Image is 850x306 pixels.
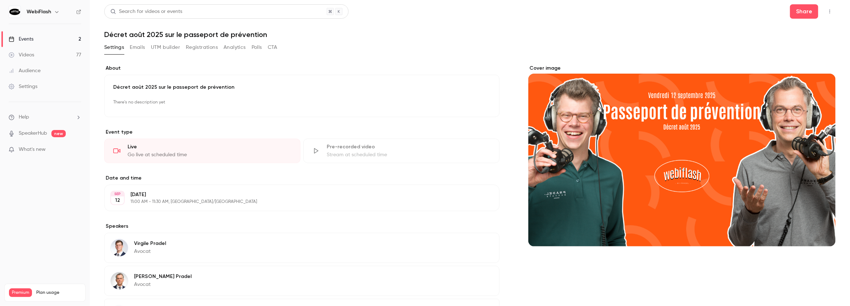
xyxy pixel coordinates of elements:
div: LiveGo live at scheduled time [104,139,300,163]
p: Avocat [134,248,166,255]
button: CTA [268,42,277,53]
p: [DATE] [130,191,461,198]
div: Pre-recorded videoStream at scheduled time [303,139,500,163]
div: Events [9,36,33,43]
div: Pre-recorded video [327,143,491,150]
label: Cover image [528,65,836,72]
li: help-dropdown-opener [9,113,81,121]
section: Cover image [528,65,836,246]
p: Avocat [134,281,192,288]
button: Settings [104,42,124,53]
span: Help [19,113,29,121]
img: Camille Pradel [111,272,128,289]
button: Analytics [224,42,246,53]
label: About [104,65,500,72]
p: There's no description yet [113,97,491,108]
p: 11:00 AM - 11:30 AM, [GEOGRAPHIC_DATA]/[GEOGRAPHIC_DATA] [130,199,461,205]
a: SpeakerHub [19,130,47,137]
iframe: Noticeable Trigger [73,147,81,153]
div: Search for videos or events [110,8,182,15]
p: Virgile Pradel [134,240,166,247]
div: Videos [9,51,34,59]
p: [PERSON_NAME] Pradel [134,273,192,280]
span: What's new [19,146,46,153]
h1: Décret août 2025 sur le passeport de prévention [104,30,836,39]
p: 12 [115,197,120,204]
img: Virgile Pradel [111,239,128,256]
span: Premium [9,288,32,297]
div: Stream at scheduled time [327,151,491,158]
div: SEP [111,191,124,196]
div: Virgile PradelVirgile PradelAvocat [104,233,500,263]
button: UTM builder [151,42,180,53]
button: Registrations [186,42,218,53]
div: Settings [9,83,37,90]
p: Event type [104,129,500,136]
p: Décret août 2025 sur le passeport de prévention [113,84,491,91]
label: Date and time [104,175,500,182]
button: Emails [130,42,145,53]
div: Go live at scheduled time [128,151,291,158]
div: Audience [9,67,41,74]
h6: WebiFlash [27,8,51,15]
button: Polls [252,42,262,53]
div: Camille Pradel[PERSON_NAME] PradelAvocat [104,266,500,296]
button: Share [790,4,818,19]
img: WebiFlash [9,6,20,18]
label: Speakers [104,223,500,230]
span: new [51,130,66,137]
div: Live [128,143,291,150]
span: Plan usage [36,290,81,296]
